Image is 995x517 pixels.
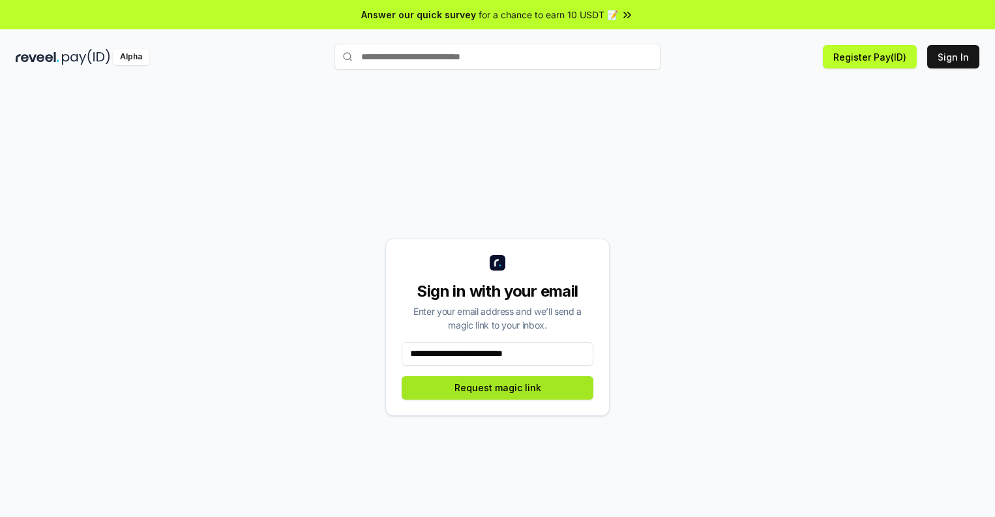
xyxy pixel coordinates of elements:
div: Alpha [113,49,149,65]
img: logo_small [490,255,505,271]
span: for a chance to earn 10 USDT 📝 [479,8,618,22]
span: Answer our quick survey [361,8,476,22]
img: pay_id [62,49,110,65]
button: Sign In [927,45,979,68]
img: reveel_dark [16,49,59,65]
div: Enter your email address and we’ll send a magic link to your inbox. [402,304,593,332]
div: Sign in with your email [402,281,593,302]
button: Register Pay(ID) [823,45,917,68]
button: Request magic link [402,376,593,400]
